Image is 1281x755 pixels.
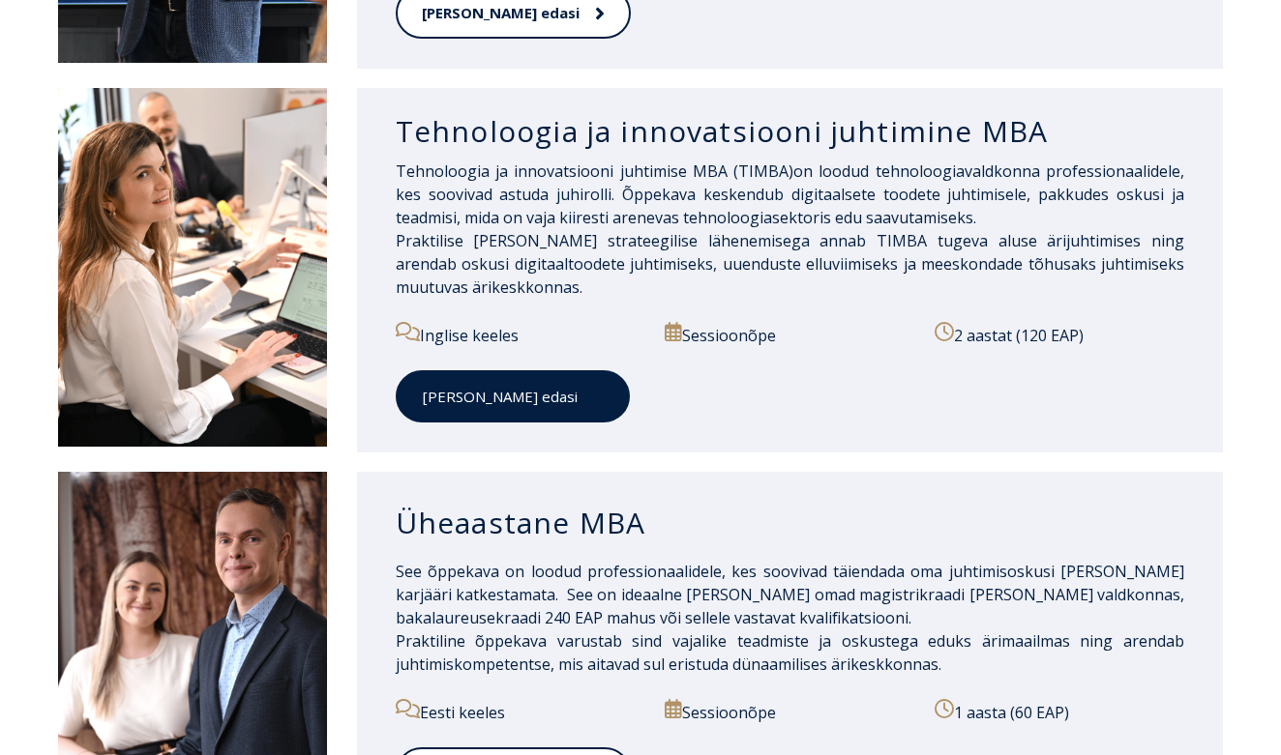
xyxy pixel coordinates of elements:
span: Praktiline õppekava varustab sind vajalike teadmiste ja oskustega eduks ärimaailmas ning arendab ... [396,630,1184,675]
p: Sessioonõpe [665,699,914,724]
span: See õppekava on loodud professionaalidele, kes soovivad täiendada oma juhtimisoskusi [PERSON_NAME... [396,561,1184,628]
img: DSC_2558 [58,88,327,446]
a: [PERSON_NAME] edasi [396,370,630,423]
p: Eesti keeles [396,699,645,724]
h3: Üheaastane MBA [396,505,1184,541]
span: on loodud tehnoloogiavaldkonna professionaalidele, kes soovivad astuda juhirolli. Õppekava kesken... [396,160,1184,228]
span: Tehnoloogia ja innovatsiooni juhtimise MBA (TIMBA) [396,160,793,182]
h3: Tehnoloogia ja innovatsiooni juhtimine MBA [396,113,1184,150]
p: 1 aasta (60 EAP) [935,699,1184,724]
span: Praktilise [PERSON_NAME] strateegilise lähenemisega annab TIMBA tugeva aluse ärijuhtimises ning a... [396,230,1184,298]
p: 2 aastat (120 EAP) [935,322,1184,347]
p: Inglise keeles [396,322,645,347]
p: Sessioonõpe [665,322,914,347]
